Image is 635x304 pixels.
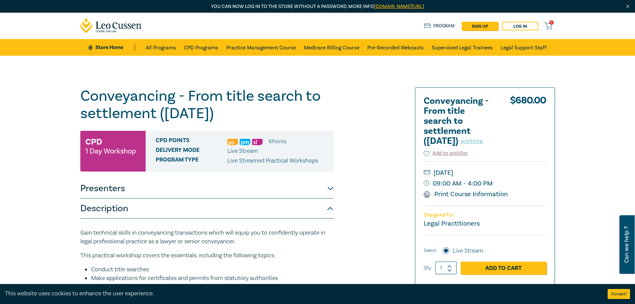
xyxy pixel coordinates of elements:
[502,22,538,30] a: Log in
[91,265,334,274] li: Conduct title searches
[5,289,598,298] div: This website uses cookies to enhance the user experience.
[146,39,176,56] a: All Programs
[227,147,258,155] span: Live Stream
[424,22,455,30] a: Program
[424,247,437,254] span: Select:
[304,39,359,56] a: Medicare Billing Course
[424,264,431,272] label: Qty
[91,274,334,283] li: Make applications for certificates and permits from statutory authorities
[424,168,546,178] small: [DATE]
[156,147,227,156] span: Delivery Mode
[424,212,546,218] p: Designed for
[226,39,296,56] a: Practice Management Course
[156,157,227,165] span: Program type
[269,137,286,146] li: 6 Point s
[367,39,424,56] a: Pre-Recorded Webcasts
[156,137,227,146] span: CPD Points
[374,3,424,10] a: [DOMAIN_NAME][URL]
[625,4,631,9] img: Close
[501,39,547,56] a: Legal Support Staff
[91,283,334,291] li: E-conveyancing and VOI (Verification of Identity)
[80,229,334,246] p: Gain technical skills in conveyancing transactions which will equip you to confidently operate in...
[623,219,630,270] span: Can we help ?
[227,139,238,145] img: Professional Skills
[461,262,546,274] a: Add to Cart
[549,20,554,25] span: 0
[424,96,497,146] h2: Conveyancing - From title search to settlement ([DATE])
[424,219,480,228] small: Legal Practitioners
[252,139,263,145] img: Substantive Law
[462,22,498,30] a: sign up
[80,87,334,122] h1: Conveyancing - From title search to settlement ([DATE])
[424,190,508,199] a: Print Course Information
[85,136,102,148] h3: CPD
[453,247,483,255] label: Live Stream
[80,251,334,260] p: This practical workshop covers the essentials, including the following topics:
[424,178,546,189] small: 09:00 AM - 4:00 PM
[424,149,468,157] button: Add to wishlist
[240,139,250,145] img: Practice Management & Business Skills
[227,157,318,165] p: Live Streamed Practical Workshops
[85,148,136,155] small: 1 Day Workshop
[510,96,546,149] div: $ 680.00
[80,179,334,199] button: Presenters
[608,289,630,299] button: Accept cookies
[435,262,457,274] input: 1
[432,39,493,56] a: Supervised Legal Trainees
[88,44,135,51] a: Store Home
[460,138,483,146] small: W25028
[80,199,334,219] button: Description
[184,39,218,56] a: CPD Programs
[80,3,555,10] p: You can now log in to the store without a password. More info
